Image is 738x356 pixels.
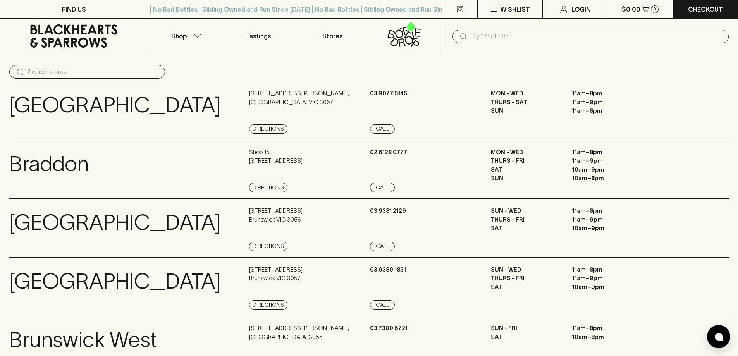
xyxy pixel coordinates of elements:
p: 03 9381 2129 [370,206,406,215]
a: Tastings [222,19,295,53]
p: [GEOGRAPHIC_DATA] [9,265,221,298]
p: SUN [491,174,561,183]
p: MON - WED [491,148,561,157]
img: bubble-icon [715,333,723,341]
p: Stores [322,31,342,41]
p: 11am – 8pm [572,265,642,274]
p: FIND US [62,5,86,14]
a: Call [370,242,395,251]
button: Shop [148,19,222,53]
a: Directions [249,124,287,134]
input: Search stores [28,66,159,78]
a: Call [370,300,395,310]
p: SUN [491,107,561,115]
input: Try "Pinot noir" [471,30,723,43]
p: MON - WED [491,89,561,98]
p: 10am – 9pm [572,224,642,233]
p: 11am – 8pm [572,89,642,98]
p: Login [571,5,591,14]
a: Directions [249,242,287,251]
a: Stores [296,19,369,53]
p: THURS - SAT [491,98,561,107]
p: 10am – 9pm [572,165,642,174]
p: SUN - FRI [491,324,561,333]
p: 10am – 8pm [572,333,642,342]
a: Call [370,183,395,192]
p: [GEOGRAPHIC_DATA] [9,206,221,239]
p: 10am – 9pm [572,283,642,292]
p: THURS - FRI [491,157,561,165]
p: Braddon [9,148,89,180]
p: SUN - WED [491,206,561,215]
a: Directions [249,183,287,192]
p: 11am – 9pm [572,98,642,107]
p: Shop [171,31,187,41]
p: 11am – 8pm [572,324,642,333]
p: Checkout [688,5,723,14]
p: SAT [491,283,561,292]
p: 03 9077 5145 [370,89,407,98]
p: [STREET_ADDRESS][PERSON_NAME] , [GEOGRAPHIC_DATA] VIC 3067 [249,89,349,107]
p: Brunswick West [9,324,157,356]
p: THURS - FRI [491,215,561,224]
p: [STREET_ADDRESS] , Brunswick VIC 3056 [249,206,304,224]
a: Directions [249,300,287,310]
p: 03 7300 6721 [370,324,408,333]
p: SAT [491,333,561,342]
p: 11am – 8pm [572,107,642,115]
p: 10am – 8pm [572,174,642,183]
p: SAT [491,224,561,233]
p: 11am – 9pm [572,274,642,283]
p: Tastings [246,31,271,41]
p: [STREET_ADDRESS] , Brunswick VIC 3057 [249,265,304,283]
p: 03 9380 1831 [370,265,406,274]
p: 11am – 9pm [572,215,642,224]
p: 0 [653,7,656,11]
p: [STREET_ADDRESS][PERSON_NAME] , [GEOGRAPHIC_DATA] 3055 [249,324,349,341]
p: 11am – 9pm [572,157,642,165]
p: SUN - WED [491,265,561,274]
p: THURS - FRI [491,274,561,283]
p: 11am – 8pm [572,148,642,157]
p: Wishlist [501,5,530,14]
p: SAT [491,165,561,174]
p: [GEOGRAPHIC_DATA] [9,89,221,121]
p: 11am – 8pm [572,206,642,215]
p: Shop 15 , [STREET_ADDRESS] [249,148,303,165]
a: Call [370,124,395,134]
p: $0.00 [622,5,640,14]
p: 02 6128 0777 [370,148,407,157]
